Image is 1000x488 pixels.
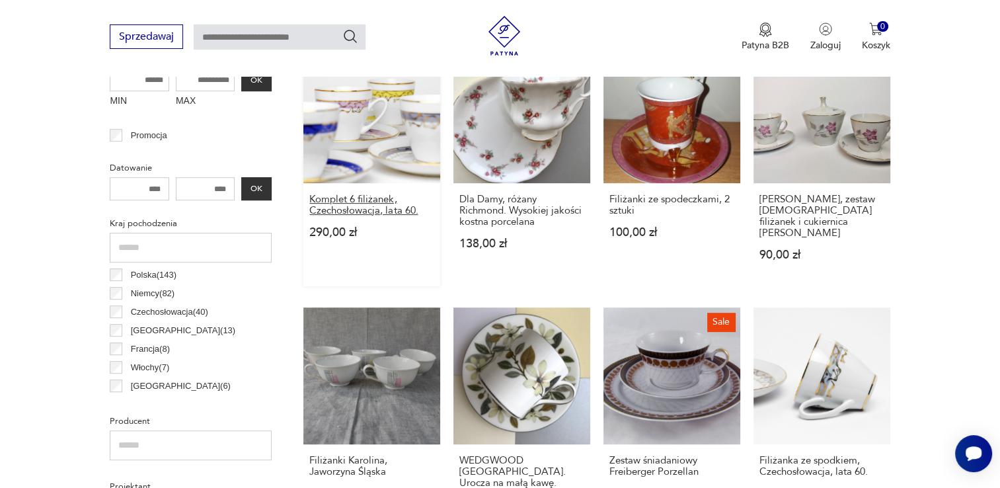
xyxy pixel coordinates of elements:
[131,379,231,393] p: [GEOGRAPHIC_DATA] ( 6 )
[862,39,890,52] p: Koszyk
[131,360,170,375] p: Włochy ( 7 )
[241,177,272,200] button: OK
[176,91,235,112] label: MAX
[742,22,789,52] a: Ikona medaluPatyna B2B
[819,22,832,36] img: Ikonka użytkownika
[110,414,272,428] p: Producent
[742,22,789,52] button: Patyna B2B
[759,455,884,477] h3: Filiżanka ze spodkiem, Czechosłowacja, lata 60.
[131,342,170,356] p: Francja ( 8 )
[603,46,740,286] a: Filiżanki ze spodeczkami, 2 sztukiFiliżanki ze spodeczkami, 2 sztuki100,00 zł
[955,435,992,472] iframe: Smartsupp widget button
[759,22,772,37] img: Ikona medalu
[609,227,734,238] p: 100,00 zł
[453,46,590,286] a: Dla Damy, różany Richmond. Wysokiej jakości kostna porcelanaDla Damy, różany Richmond. Wysokiej j...
[309,194,434,216] h3: Komplet 6 filiżanek, Czechosłowacja, lata 60.
[459,194,584,227] h3: Dla Damy, różany Richmond. Wysokiej jakości kostna porcelana
[110,161,272,175] p: Datowanie
[759,249,884,261] p: 90,00 zł
[131,286,175,301] p: Niemcy ( 82 )
[110,24,183,49] button: Sprzedawaj
[241,68,272,91] button: OK
[342,28,358,44] button: Szukaj
[131,323,235,338] p: [GEOGRAPHIC_DATA] ( 13 )
[110,33,183,42] a: Sprzedawaj
[810,39,841,52] p: Zaloguj
[877,21,888,32] div: 0
[309,227,434,238] p: 290,00 zł
[742,39,789,52] p: Patyna B2B
[459,238,584,249] p: 138,00 zł
[810,22,841,52] button: Zaloguj
[131,305,208,319] p: Czechosłowacja ( 40 )
[609,194,734,216] h3: Filiżanki ze spodeczkami, 2 sztuki
[759,194,884,239] h3: [PERSON_NAME], zestaw [DEMOGRAPHIC_DATA] filiżanek i cukiernica [PERSON_NAME]
[484,16,524,56] img: Patyna - sklep z meblami i dekoracjami vintage
[869,22,882,36] img: Ikona koszyka
[609,455,734,477] h3: Zestaw śniadaniowy Freiberger Porzellan
[753,46,890,286] a: Ćmielów, zestaw LADY filiżanek i cukiernica W. Potacki[PERSON_NAME], zestaw [DEMOGRAPHIC_DATA] fi...
[303,46,440,286] a: Komplet 6 filiżanek, Czechosłowacja, lata 60.Komplet 6 filiżanek, Czechosłowacja, lata 60.290,00 zł
[309,455,434,477] h3: Filiżanki Karolina, Jaworzyna Śląska
[131,268,176,282] p: Polska ( 143 )
[862,22,890,52] button: 0Koszyk
[110,216,272,231] p: Kraj pochodzenia
[131,128,167,143] p: Promocja
[131,397,231,412] p: [GEOGRAPHIC_DATA] ( 5 )
[110,91,169,112] label: MIN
